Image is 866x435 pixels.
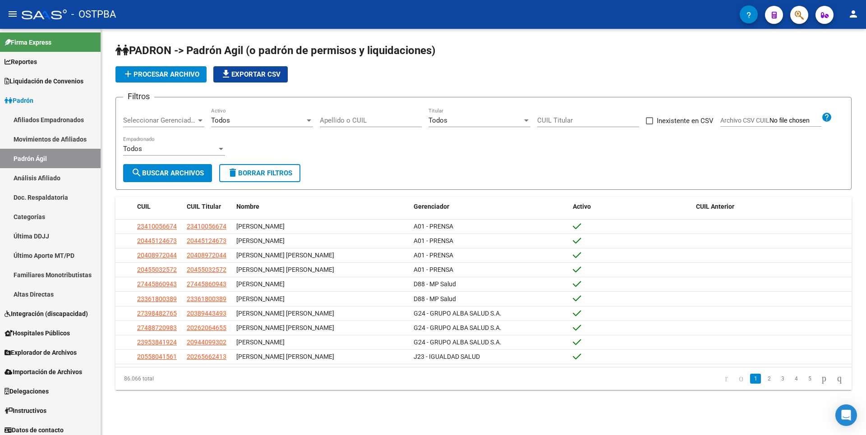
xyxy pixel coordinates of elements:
span: Liquidación de Convenios [5,76,83,86]
span: [PERSON_NAME] [236,280,285,288]
span: Todos [211,116,230,124]
input: Archivo CSV CUIL [769,117,821,125]
button: Buscar Archivos [123,164,212,182]
span: 20455032572 [137,266,177,273]
span: D88 - MP Salud [414,295,456,302]
span: Inexistente en CSV [657,115,714,126]
span: 20445124673 [137,237,177,244]
a: go to first page [721,374,732,384]
span: Reportes [5,57,37,67]
datatable-header-cell: CUIL [134,197,183,216]
span: 20558041561 [137,353,177,360]
span: [PERSON_NAME] [PERSON_NAME] [236,252,334,259]
mat-icon: search [131,167,142,178]
a: 5 [804,374,815,384]
span: A01 - PRENSA [414,252,453,259]
span: PADRON -> Padrón Agil (o padrón de permisos y liquidaciones) [115,44,435,57]
span: [PERSON_NAME] [236,237,285,244]
span: 27488720983 [137,324,177,331]
span: 27445860943 [137,280,177,288]
span: [PERSON_NAME] [PERSON_NAME] [236,266,334,273]
span: [PERSON_NAME] [236,223,285,230]
span: 23361800389 [187,295,226,302]
mat-icon: person [848,9,859,19]
span: Hospitales Públicos [5,328,70,338]
span: Explorador de Archivos [5,348,77,357]
span: Archivo CSV CUIL [720,117,769,124]
span: A01 - PRENSA [414,237,453,244]
span: D88 - MP Salud [414,280,456,288]
span: A01 - PRENSA [414,223,453,230]
mat-icon: help [821,112,832,123]
span: - OSTPBA [71,5,116,24]
span: Padrón [5,96,33,105]
a: 4 [791,374,802,384]
datatable-header-cell: Activo [569,197,692,216]
span: Seleccionar Gerenciador [123,116,196,124]
span: 20445124673 [187,237,226,244]
datatable-header-cell: CUIL Titular [183,197,233,216]
span: 20944099302 [187,339,226,346]
li: page 3 [776,371,789,386]
span: G24 - GRUPO ALBA SALUD S.A. [414,310,502,317]
datatable-header-cell: Gerenciador [410,197,569,216]
span: Delegaciones [5,386,49,396]
div: Open Intercom Messenger [835,404,857,426]
a: go to next page [818,374,830,384]
a: go to last page [833,374,846,384]
span: Buscar Archivos [131,169,204,177]
span: G24 - GRUPO ALBA SALUD S.A. [414,324,502,331]
span: [PERSON_NAME] [236,339,285,346]
datatable-header-cell: Nombre [233,197,410,216]
span: CUIL [137,203,151,210]
span: G24 - GRUPO ALBA SALUD S.A. [414,339,502,346]
button: Borrar Filtros [219,164,300,182]
span: [PERSON_NAME] [PERSON_NAME] [236,310,334,317]
datatable-header-cell: CUIL Anterior [692,197,852,216]
span: Instructivos [5,406,46,416]
a: 2 [764,374,774,384]
span: CUIL Titular [187,203,221,210]
span: 23410056674 [137,223,177,230]
mat-icon: delete [227,167,238,178]
span: 27445860943 [187,280,226,288]
a: 3 [777,374,788,384]
div: 86.066 total [115,367,261,390]
li: page 4 [789,371,803,386]
span: 27398482765 [137,310,177,317]
mat-icon: add [123,69,134,79]
span: 20389443493 [187,310,226,317]
span: A01 - PRENSA [414,266,453,273]
a: 1 [750,374,761,384]
button: Procesar archivo [115,66,207,82]
span: Integración (discapacidad) [5,309,88,319]
span: CUIL Anterior [696,203,734,210]
span: Importación de Archivos [5,367,82,377]
span: Todos [123,145,142,153]
span: 20408972044 [187,252,226,259]
span: 23361800389 [137,295,177,302]
a: go to previous page [735,374,747,384]
span: Exportar CSV [221,70,281,78]
span: [PERSON_NAME] [236,295,285,302]
mat-icon: menu [7,9,18,19]
span: Nombre [236,203,259,210]
button: Exportar CSV [213,66,288,82]
li: page 5 [803,371,816,386]
span: [PERSON_NAME] [PERSON_NAME] [236,324,334,331]
span: Procesar archivo [123,70,199,78]
span: 23410056674 [187,223,226,230]
span: 20262064655 [187,324,226,331]
span: [PERSON_NAME] [PERSON_NAME] [236,353,334,360]
span: Gerenciador [414,203,449,210]
span: Datos de contacto [5,425,64,435]
span: Borrar Filtros [227,169,292,177]
span: 20408972044 [137,252,177,259]
span: Todos [428,116,447,124]
span: 23953841924 [137,339,177,346]
span: 20265662413 [187,353,226,360]
h3: Filtros [123,90,154,103]
span: Activo [573,203,591,210]
li: page 2 [762,371,776,386]
mat-icon: file_download [221,69,231,79]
